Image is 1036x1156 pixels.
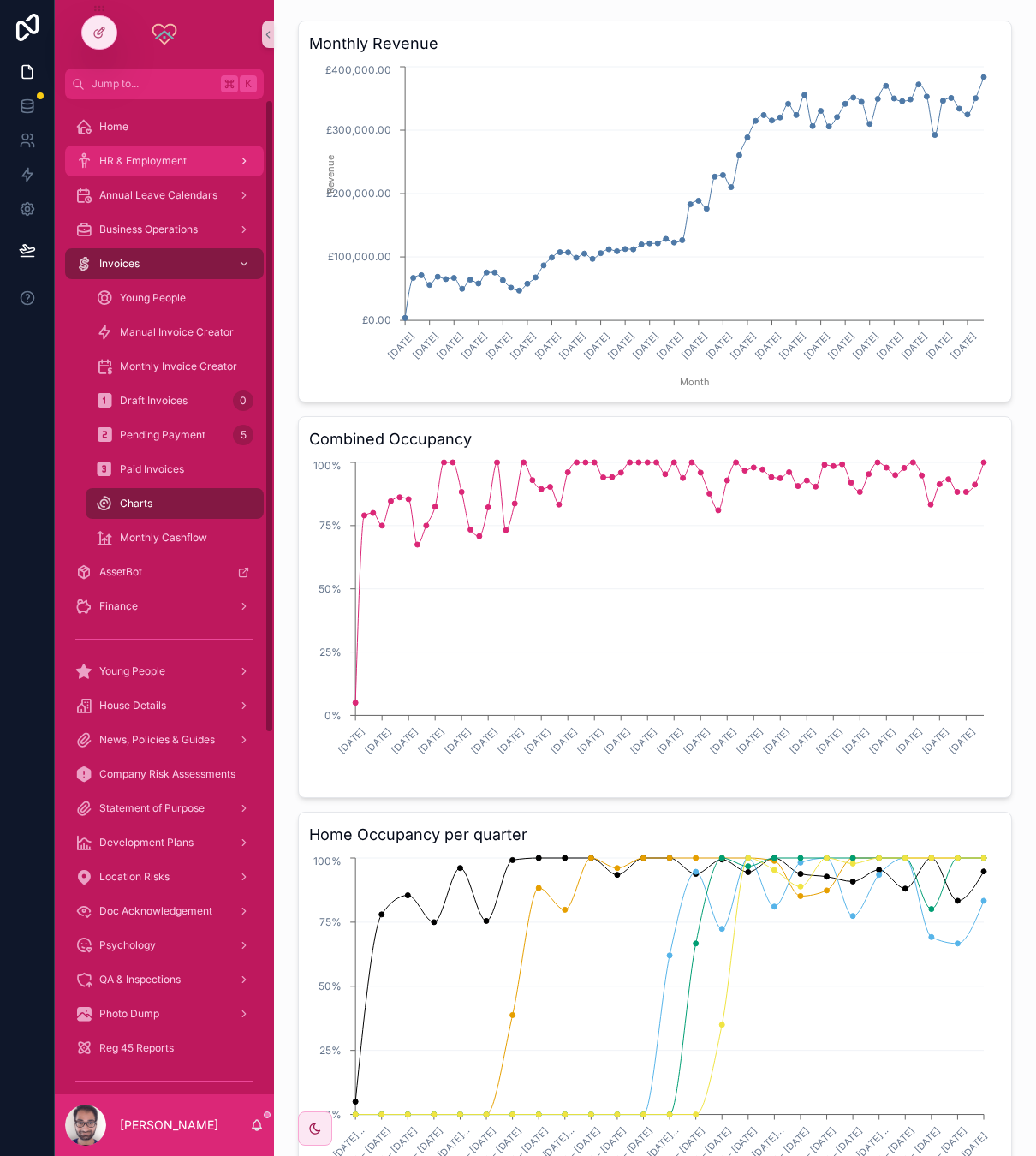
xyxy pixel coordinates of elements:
tspan: £300,000.00 [326,123,391,136]
h3: Combined Occupancy [309,427,1001,451]
a: QA & Inspections [65,964,264,995]
span: Paid Invoices [120,462,184,476]
tspan: £400,000.00 [325,63,391,76]
a: Reg 45 Reports [65,1033,264,1064]
a: Pending Payment5 [86,420,264,450]
span: Monthly Cashflow [120,531,207,545]
a: Location Risks [65,861,264,892]
text: [DATE] [508,331,539,361]
text: [DATE] [875,331,906,361]
a: Draft Invoices0 [86,385,264,416]
text: [DATE] [435,331,466,361]
text: [DATE] [801,331,832,361]
a: House Details [65,690,264,721]
text: [DATE] [826,331,857,361]
a: Invoices [65,248,264,279]
a: Monthly Cashflow [86,522,264,553]
text: [DATE] [533,331,563,361]
a: Paid Invoices [86,454,264,485]
text: [DATE] [410,331,441,361]
text: [DATE] [920,725,951,756]
text: [DATE] [655,331,686,361]
a: HR & Employment [65,146,264,176]
tspan: 25% [319,1044,342,1057]
text: [DATE] [522,725,553,756]
img: App logo [151,21,178,48]
span: QA & Inspections [99,973,181,986]
text: [DATE] [459,331,490,361]
tspan: £100,000.00 [328,250,391,263]
div: chart [309,458,1001,787]
span: Young People [120,291,186,305]
span: Invoices [99,257,140,271]
text: [DATE] [894,725,925,756]
text: [DATE] [575,725,606,756]
span: Finance [99,599,138,613]
span: Photo Dump [99,1007,159,1021]
a: Manual Invoice Creator [86,317,264,348]
text: [DATE] [469,725,500,756]
a: Company Risk Assessments [65,759,264,790]
text: [DATE] [704,331,735,361]
text: [DATE] [655,725,686,756]
span: K [241,77,255,91]
a: Development Plans [65,827,264,858]
a: Annual Leave Calendars [65,180,264,211]
div: 5 [233,425,253,445]
text: [DATE] [416,725,447,756]
p: [PERSON_NAME] [120,1117,218,1134]
text: [DATE] [385,331,416,361]
a: Young People [86,283,264,313]
text: [DATE] [899,331,930,361]
text: [DATE] [336,725,367,756]
text: [DATE] [682,725,712,756]
span: Home [99,120,128,134]
tspan: 75% [319,915,342,928]
a: Statement of Purpose [65,793,264,824]
text: [DATE] [581,331,612,361]
span: House Details [99,699,166,712]
a: Monthly Invoice Creator [86,351,264,382]
button: Jump to...K [65,69,264,99]
h3: Home Occupancy per quarter [309,823,1001,847]
span: Psychology [99,939,156,952]
span: Doc Acknowledgement [99,904,212,918]
a: Finance [65,591,264,622]
text: [DATE] [948,331,979,361]
text: [DATE] [841,725,872,756]
text: [DATE] [557,331,587,361]
text: [DATE] [761,725,792,756]
span: Business Operations [99,223,198,236]
span: HR & Employment [99,154,187,168]
div: chart [309,63,1001,391]
text: [DATE] [630,331,661,361]
a: Young People [65,656,264,687]
a: AssetBot [65,557,264,587]
tspan: Month [680,376,710,388]
span: Draft Invoices [120,394,188,408]
tspan: 0% [324,1108,342,1121]
text: [DATE] [777,331,807,361]
a: Business Operations [65,214,264,245]
a: Psychology [65,930,264,961]
text: [DATE] [753,331,783,361]
text: [DATE] [390,725,420,756]
span: AssetBot [99,565,142,579]
div: 0 [233,390,253,411]
div: scrollable content [55,99,274,1094]
tspan: 0% [324,709,342,722]
text: [DATE] [363,725,394,756]
text: [DATE] [728,331,759,361]
text: [DATE] [679,331,710,361]
span: Young People [99,664,165,678]
span: Charts [120,497,152,510]
span: News, Policies & Guides [99,733,215,747]
text: [DATE] [708,725,739,756]
tspan: £200,000.00 [326,187,391,200]
text: [DATE] [496,725,527,756]
span: Location Risks [99,870,170,884]
tspan: 100% [313,855,342,867]
span: Pending Payment [120,428,205,442]
tspan: 50% [319,582,342,595]
text: [DATE] [814,725,845,756]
